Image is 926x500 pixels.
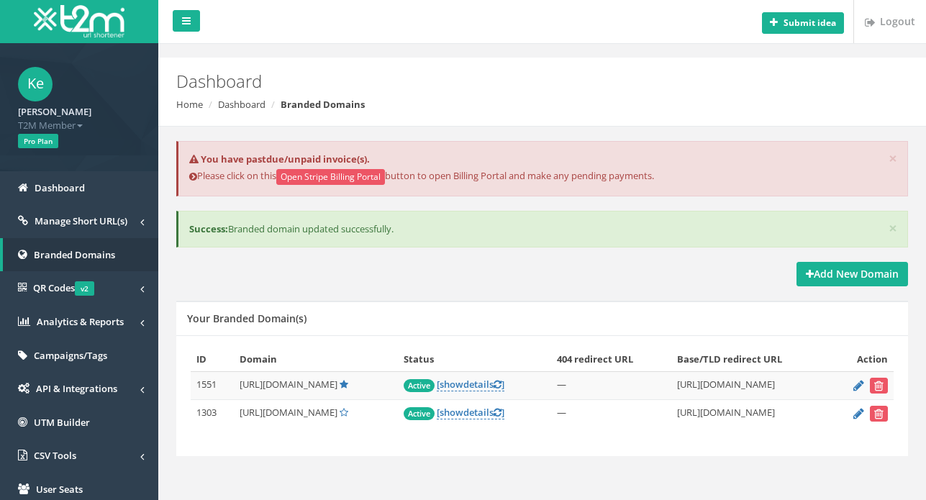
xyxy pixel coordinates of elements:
[806,267,899,281] strong: Add New Domain
[276,169,385,185] button: Open Stripe Billing Portal
[18,67,53,101] span: Ke
[240,406,337,419] span: [URL][DOMAIN_NAME]
[437,378,504,391] a: [showdetails]
[404,407,435,420] span: Active
[18,134,58,148] span: Pro Plan
[75,281,94,296] span: v2
[889,151,897,166] button: ×
[176,98,203,111] a: Home
[218,98,265,111] a: Dashboard
[404,379,435,392] span: Active
[191,372,234,400] td: 1551
[796,262,908,286] a: Add New Domain
[551,400,671,428] td: —
[176,72,783,91] h2: Dashboard
[240,378,337,391] span: [URL][DOMAIN_NAME]
[176,141,908,197] div: Please click on this button to open Billing Portal and make any pending payments.
[784,17,836,29] b: Submit idea
[440,378,463,391] span: show
[34,248,115,261] span: Branded Domains
[437,406,504,419] a: [showdetails]
[34,449,76,462] span: CSV Tools
[671,347,830,372] th: Base/TLD redirect URL
[34,349,107,362] span: Campaigns/Tags
[36,382,117,395] span: API & Integrations
[340,378,348,391] a: Default
[234,347,398,372] th: Domain
[18,101,140,132] a: [PERSON_NAME] T2M Member
[551,347,671,372] th: 404 redirect URL
[35,181,85,194] span: Dashboard
[36,483,83,496] span: User Seats
[762,12,844,34] button: Submit idea
[34,416,90,429] span: UTM Builder
[281,98,365,111] strong: Branded Domains
[34,5,124,37] img: T2M
[671,400,830,428] td: [URL][DOMAIN_NAME]
[18,105,91,118] strong: [PERSON_NAME]
[340,406,348,419] a: Set Default
[831,347,894,372] th: Action
[189,222,228,235] b: Success:
[671,372,830,400] td: [URL][DOMAIN_NAME]
[35,214,127,227] span: Manage Short URL(s)
[551,372,671,400] td: —
[33,281,94,294] span: QR Codes
[191,347,234,372] th: ID
[37,315,124,328] span: Analytics & Reports
[176,211,908,247] div: Branded domain updated successfully.
[191,400,234,428] td: 1303
[187,313,307,324] h5: Your Branded Domain(s)
[889,221,897,236] button: ×
[398,347,551,372] th: Status
[18,119,140,132] span: T2M Member
[440,406,463,419] span: show
[201,153,370,165] strong: You have pastdue/unpaid invoice(s).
